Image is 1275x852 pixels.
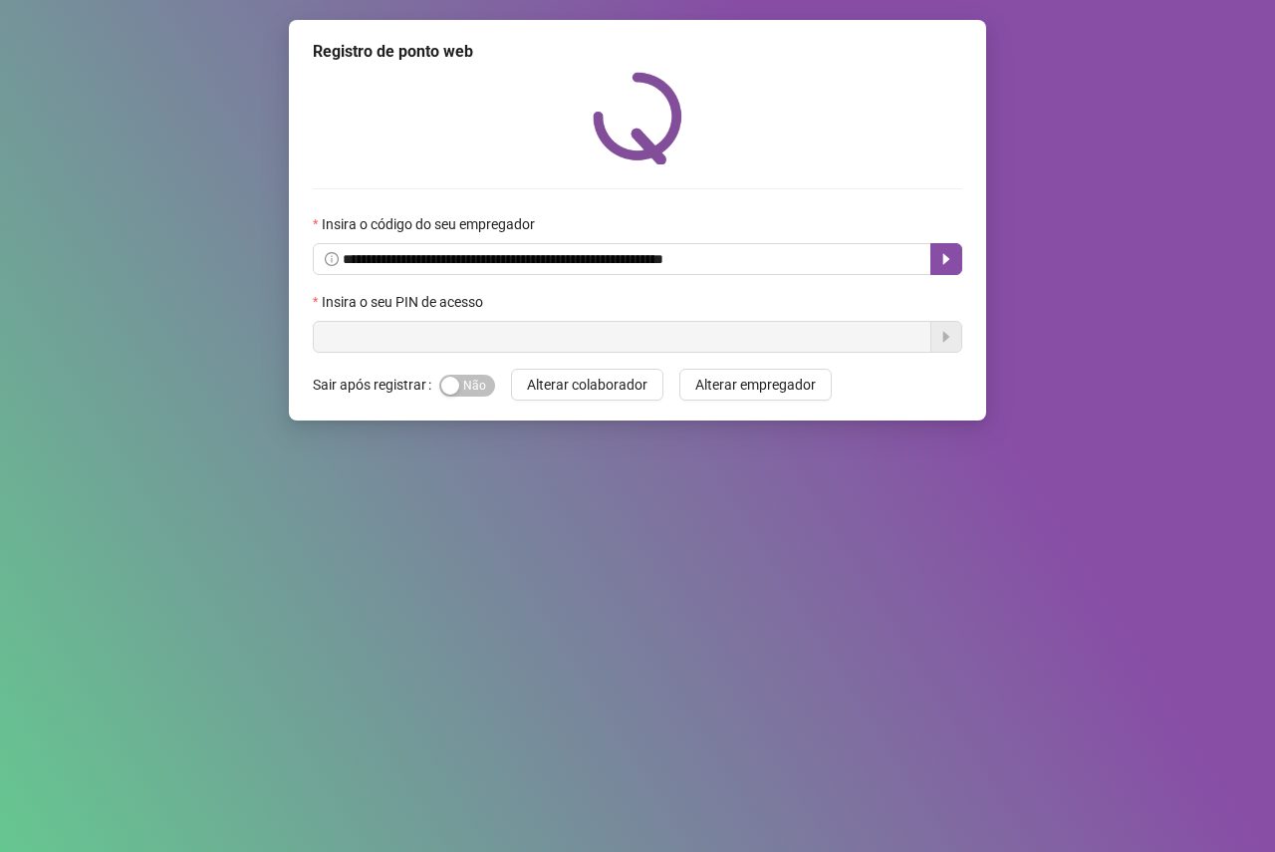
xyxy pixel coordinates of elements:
[695,374,816,396] span: Alterar empregador
[313,40,962,64] div: Registro de ponto web
[527,374,647,396] span: Alterar colaborador
[511,369,663,401] button: Alterar colaborador
[593,72,682,164] img: QRPoint
[325,252,339,266] span: info-circle
[313,369,439,401] label: Sair após registrar
[313,291,496,313] label: Insira o seu PIN de acesso
[938,251,954,267] span: caret-right
[679,369,832,401] button: Alterar empregador
[313,213,548,235] label: Insira o código do seu empregador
